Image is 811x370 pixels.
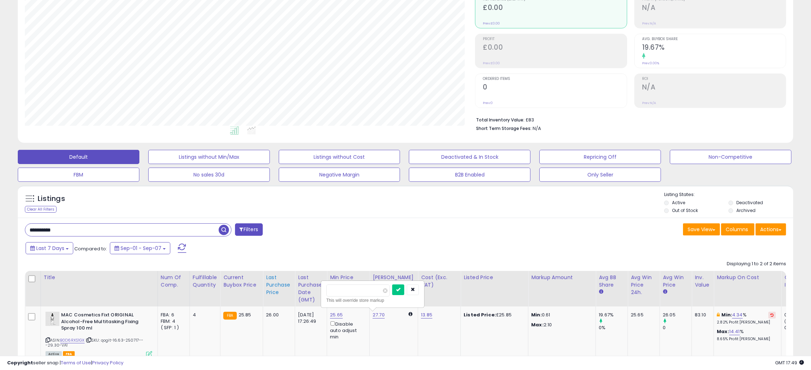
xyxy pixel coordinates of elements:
div: Avg BB Share [599,274,625,289]
p: 0.61 [531,312,590,318]
a: 14.41 [729,328,740,335]
div: Markup Amount [531,274,593,281]
button: Columns [721,223,754,235]
button: Listings without Cost [279,150,400,164]
a: 27.70 [373,311,385,319]
span: Last 7 Days [36,245,64,252]
i: Revert to store-level Min Markup [770,313,774,317]
strong: Max: [531,321,544,328]
h2: 0 [483,83,626,93]
button: Only Seller [539,168,661,182]
button: Repricing Off [539,150,661,164]
div: Last Purchase Price [266,274,292,296]
div: 26.05 [663,312,692,318]
h2: £0.00 [483,4,626,13]
button: Non-Competitive [670,150,791,164]
h2: 19.67% [642,43,786,53]
b: Min: [722,311,732,318]
button: No sales 30d [148,168,270,182]
small: Prev: £0.00 [483,21,500,26]
h2: £0.00 [483,43,626,53]
span: Ordered Items [483,77,626,81]
p: 2.10 [531,322,590,328]
div: This will override store markup [326,297,419,304]
button: Negative Margin [279,168,400,182]
div: ( SFP: 1 ) [161,325,184,331]
a: B0D6RXS1GX [60,337,85,343]
span: | SKU: qogit-16.63-250717---29.30-VA1 [46,337,144,348]
div: seller snap | | [7,360,123,366]
small: (0%) [784,319,794,324]
div: [DATE] 17:26:49 [298,312,321,325]
p: 8.65% Profit [PERSON_NAME] [717,337,776,342]
div: Cost (Exc. VAT) [421,274,458,289]
a: Terms of Use [61,359,91,366]
div: Current Buybox Price [223,274,260,289]
a: 25.65 [330,311,343,319]
button: Listings without Min/Max [148,150,270,164]
button: Save View [683,223,720,235]
a: 4.34 [732,311,743,319]
div: [PERSON_NAME] [373,274,415,281]
span: 2025-09-15 17:49 GMT [775,359,804,366]
b: Max: [717,328,729,335]
button: Actions [756,223,786,235]
div: 25.65 [631,312,654,318]
b: Short Term Storage Fees: [476,125,532,131]
h5: Listings [38,194,65,204]
div: Min Price [330,274,367,281]
small: Prev: N/A [642,101,656,105]
span: Columns [726,226,748,233]
label: Archived [736,207,756,213]
h2: N/A [642,83,786,93]
div: % [717,328,776,342]
b: Total Inventory Value: [476,117,524,123]
div: 26.00 [266,312,289,318]
span: Sep-01 - Sep-07 [121,245,161,252]
div: FBA: 6 [161,312,184,318]
div: Listed Price [464,274,525,281]
th: The percentage added to the cost of goods (COGS) that forms the calculator for Min & Max prices. [714,271,781,306]
button: Default [18,150,139,164]
img: 31BtJwIXUVL._SL40_.jpg [46,312,59,326]
div: Clear All Filters [25,206,57,213]
span: Compared to: [74,245,107,252]
p: 2.82% Profit [PERSON_NAME] [717,320,776,325]
div: % [717,312,776,325]
div: Displaying 1 to 2 of 2 items [727,261,786,267]
span: 25.85 [239,311,251,318]
div: Title [44,274,155,281]
button: FBM [18,168,139,182]
div: 4 [193,312,215,318]
div: 19.67% [599,312,628,318]
div: Disable auto adjust min [330,320,364,340]
div: Inv. value [695,274,711,289]
p: Listing States: [664,191,793,198]
i: This overrides the store level min markup for this listing [717,312,720,317]
div: 0% [599,325,628,331]
small: Prev: 0.00% [642,61,659,65]
span: Profit [483,37,626,41]
label: Out of Stock [672,207,698,213]
button: Sep-01 - Sep-07 [110,242,170,254]
button: Deactivated & In Stock [409,150,530,164]
span: All listings currently available for purchase on Amazon [46,351,62,357]
strong: Min: [531,311,542,318]
a: Privacy Policy [92,359,123,366]
button: B2B Enabled [409,168,530,182]
button: Filters [235,223,263,236]
b: Listed Price: [464,311,496,318]
div: Markup on Cost [717,274,778,281]
span: ROI [642,77,786,81]
i: Calculated using Dynamic Max Price. [409,312,412,316]
span: FBA [63,351,75,357]
div: £25.85 [464,312,523,318]
div: 0 [663,325,692,331]
strong: Copyright [7,359,33,366]
label: Active [672,200,685,206]
div: FBM: 4 [161,318,184,325]
div: Avg Win Price 24h. [631,274,657,296]
div: ASIN: [46,312,152,357]
span: N/A [533,125,541,132]
div: 83.10 [695,312,708,318]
